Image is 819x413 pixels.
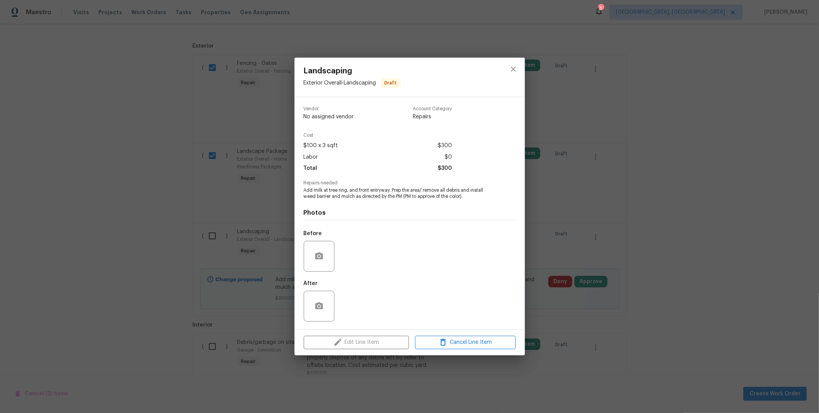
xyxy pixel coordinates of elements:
span: Labor [304,152,318,163]
span: $100 x 3 sqft [304,140,338,151]
span: $300 [438,140,452,151]
button: Cancel Line Item [415,336,516,349]
span: Account Category [413,106,452,111]
h5: Before [304,231,322,236]
span: Vendor [304,106,354,111]
span: Draft [382,79,400,87]
div: 3 [598,5,604,12]
span: Landscaping [304,67,401,75]
span: Exterior Overall - Landscaping [304,80,376,86]
span: Total [304,163,318,174]
span: $0 [445,152,452,163]
span: Add milk at tree ring, and front entryway. Prep the area/ remove all debris and install weed barr... [304,187,495,200]
span: Repairs [413,113,452,121]
span: Cost [304,133,452,138]
h4: Photos [304,209,516,217]
span: Repairs needed [304,181,516,186]
span: $300 [438,163,452,174]
span: Cancel Line Item [417,338,513,347]
h5: After [304,281,318,286]
span: No assigned vendor [304,113,354,121]
button: close [504,60,523,78]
